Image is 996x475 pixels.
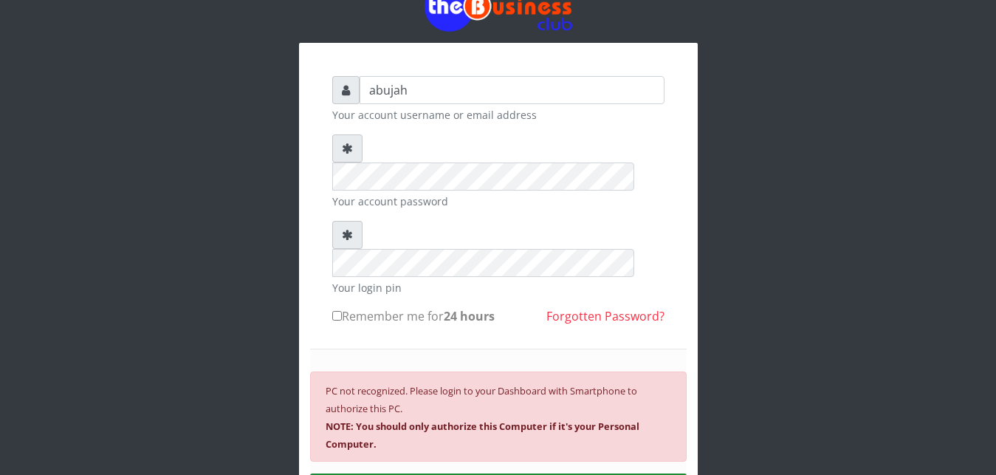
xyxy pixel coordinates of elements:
[326,384,639,451] small: PC not recognized. Please login to your Dashboard with Smartphone to authorize this PC.
[332,311,342,321] input: Remember me for24 hours
[332,307,495,325] label: Remember me for
[360,76,664,104] input: Username or email address
[332,280,664,295] small: Your login pin
[444,308,495,324] b: 24 hours
[332,194,664,209] small: Your account password
[332,107,664,123] small: Your account username or email address
[326,420,639,451] b: NOTE: You should only authorize this Computer if it's your Personal Computer.
[546,308,664,324] a: Forgotten Password?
